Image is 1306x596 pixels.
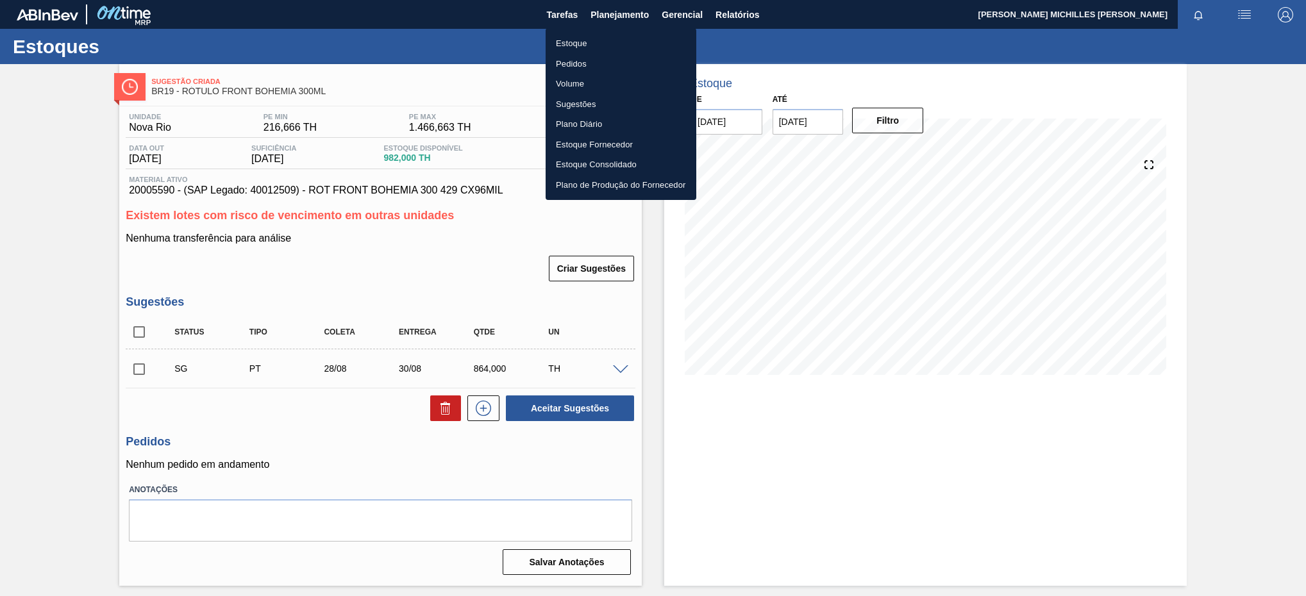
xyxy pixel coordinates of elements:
[546,114,696,135] a: Plano Diário
[546,175,696,195] a: Plano de Produção do Fornecedor
[546,154,696,175] a: Estoque Consolidado
[546,135,696,155] a: Estoque Fornecedor
[546,54,696,74] a: Pedidos
[546,74,696,94] a: Volume
[546,94,696,115] a: Sugestões
[546,33,696,54] a: Estoque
